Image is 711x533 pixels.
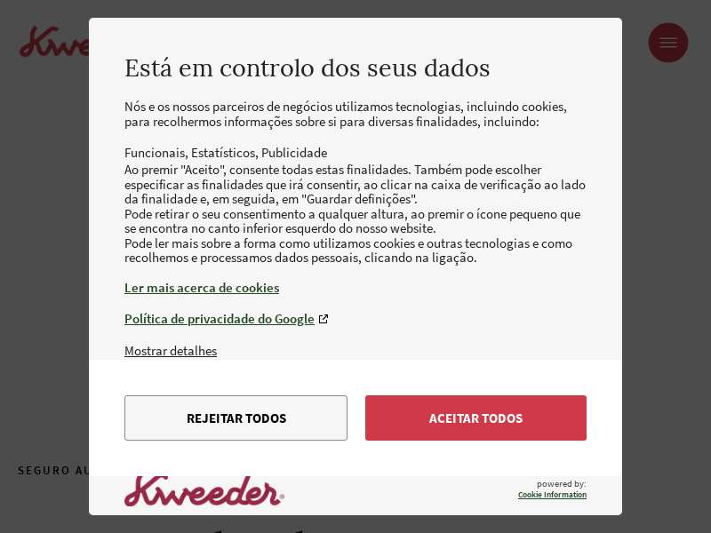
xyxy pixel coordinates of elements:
span: powered by: [518,478,587,500]
div: Nós e os nossos parceiros de negócios utilizamos tecnologias, incluindo cookies, para recolhermos... [124,99,587,342]
button: Mostrar detalhes [124,342,217,359]
a: Cookie Information [518,489,587,500]
button: Aceitar todos [365,395,587,441]
img: logo [124,472,284,506]
li: Publicidade [261,144,327,161]
li: Estatísticos [191,144,261,161]
div: menu [89,360,622,476]
button: Rejeitar todos [124,395,348,441]
li: Funcionais [124,144,191,161]
a: Política de privacidade do Google [124,310,587,327]
h2: Está em controlo dos seus dados [124,53,587,82]
a: Ler mais acerca de cookies [124,279,587,296]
